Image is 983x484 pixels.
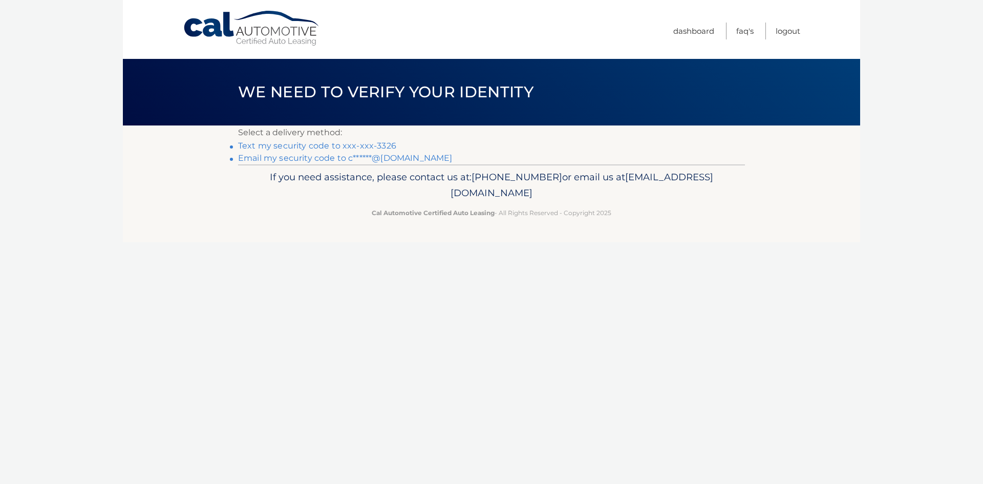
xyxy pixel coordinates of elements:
[245,207,738,218] p: - All Rights Reserved - Copyright 2025
[736,23,754,39] a: FAQ's
[238,82,533,101] span: We need to verify your identity
[238,141,396,151] a: Text my security code to xxx-xxx-3326
[472,171,562,183] span: [PHONE_NUMBER]
[245,169,738,202] p: If you need assistance, please contact us at: or email us at
[238,125,745,140] p: Select a delivery method:
[776,23,800,39] a: Logout
[238,153,453,163] a: Email my security code to c******@[DOMAIN_NAME]
[673,23,714,39] a: Dashboard
[183,10,321,47] a: Cal Automotive
[372,209,495,217] strong: Cal Automotive Certified Auto Leasing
